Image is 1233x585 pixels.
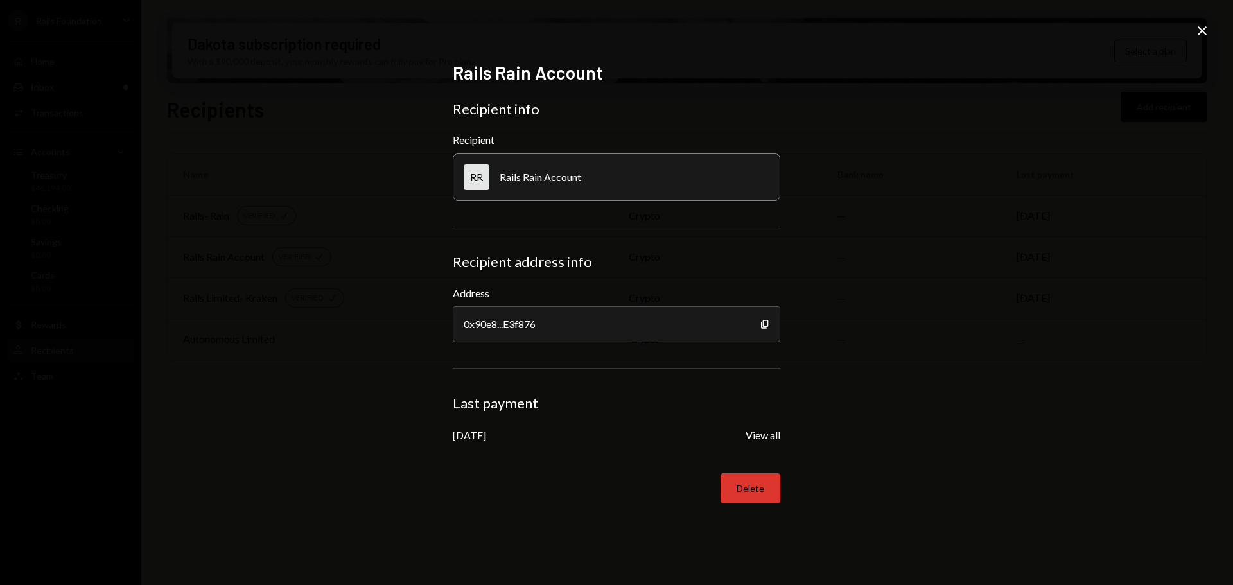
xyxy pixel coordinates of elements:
[453,60,780,85] h2: Rails Rain Account
[453,134,780,146] div: Recipient
[464,164,489,190] div: RR
[453,253,780,271] div: Recipient address info
[500,171,581,183] div: Rails Rain Account
[746,429,780,442] button: View all
[453,394,780,412] div: Last payment
[453,306,780,342] div: 0x90e8...E3f876
[453,429,486,441] div: [DATE]
[721,473,780,503] button: Delete
[453,100,780,118] div: Recipient info
[453,286,780,301] label: Address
